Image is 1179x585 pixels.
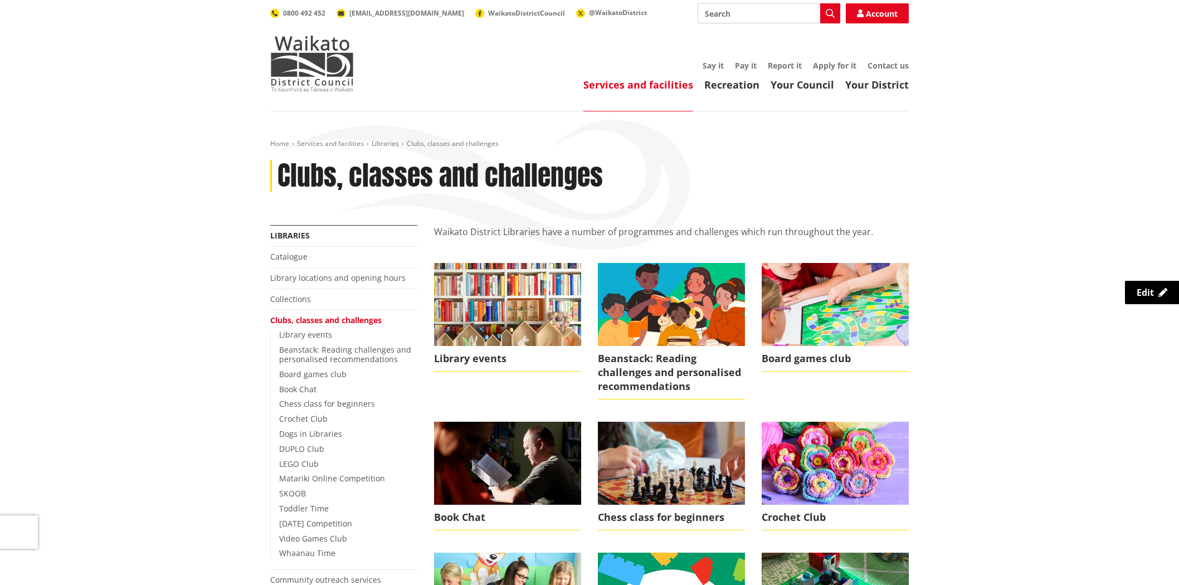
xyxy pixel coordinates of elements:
[589,8,647,17] span: @WaikatoDistrict
[703,60,724,71] a: Say it
[576,8,647,17] a: @WaikatoDistrict
[270,8,325,18] a: 0800 492 452
[434,422,581,530] a: Book chat Book Chat
[488,8,565,18] span: WaikatoDistrictCouncil
[279,459,319,469] a: LEGO Club
[735,60,757,71] a: Pay it
[279,503,329,514] a: Toddler Time
[279,533,347,544] a: Video Games Club
[279,548,335,558] a: Whaanau Time
[1137,286,1154,299] span: Edit
[762,505,909,530] span: Crochet Club
[475,8,565,18] a: WaikatoDistrictCouncil
[270,574,381,585] a: Community outreach services
[598,263,745,399] a: beanstack 2023 Beanstack: Reading challenges and personalised recommendations
[762,422,909,504] img: Crochet banner
[598,346,745,400] span: Beanstack: Reading challenges and personalised recommendations
[297,139,364,148] a: Services and facilities
[704,78,759,91] a: Recreation
[813,60,856,71] a: Apply for it
[762,422,909,530] a: Crochet banner Crochet Club
[270,272,406,283] a: Library locations and opening hours
[846,3,909,23] a: Account
[279,329,332,340] a: Library events
[1125,281,1179,304] a: Edit
[279,443,324,454] a: DUPLO Club
[270,315,382,325] a: Clubs, classes and challenges
[279,398,375,409] a: Chess class for beginners
[434,225,909,252] p: Waikato District Libraries have a number of programmes and challenges which run throughout the year.
[698,3,840,23] input: Search input
[270,251,308,262] a: Catalogue
[598,422,745,530] a: Chess class for beginners
[337,8,464,18] a: [EMAIL_ADDRESS][DOMAIN_NAME]
[270,36,354,91] img: Waikato District Council - Te Kaunihera aa Takiwaa o Waikato
[279,369,347,379] a: Board games club
[279,384,316,394] a: Book Chat
[598,505,745,530] span: Chess class for beginners
[868,60,909,71] a: Contact us
[372,139,399,148] a: Libraries
[434,346,581,372] span: Library events
[279,488,306,499] a: SKOOB
[598,422,745,504] img: Chess club
[277,160,603,192] h1: Clubs, classes and challenges
[279,428,342,439] a: Dogs in Libraries
[279,344,411,364] a: Beanstack: Reading challenges and personalised recommendations
[434,505,581,530] span: Book Chat
[279,413,328,424] a: Crochet Club
[349,8,464,18] span: [EMAIL_ADDRESS][DOMAIN_NAME]
[598,263,745,345] img: beanstack 2023
[270,294,311,304] a: Collections
[845,78,909,91] a: Your District
[270,139,289,148] a: Home
[434,422,581,504] img: Book-chat
[270,230,310,241] a: Libraries
[434,263,581,345] img: easter holiday events
[279,473,385,484] a: Matariki Online Competition
[270,139,909,149] nav: breadcrumb
[771,78,834,91] a: Your Council
[407,139,499,148] span: Clubs, classes and challenges
[762,346,909,372] span: Board games club
[283,8,325,18] span: 0800 492 452
[762,263,909,345] img: Board games club
[762,263,909,372] a: Board games club
[768,60,802,71] a: Report it
[279,518,352,529] a: [DATE] Competition
[434,263,581,372] a: easter holiday events Library events
[583,78,693,91] a: Services and facilities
